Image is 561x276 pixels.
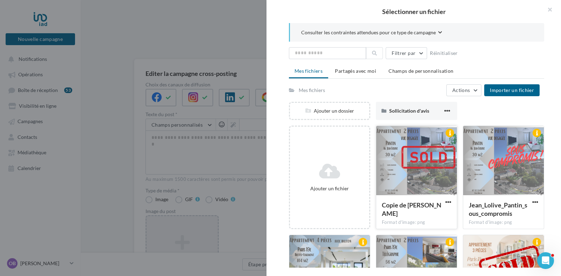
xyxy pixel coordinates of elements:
[427,49,461,57] button: Réinitialiser
[335,68,376,74] span: Partagés avec moi
[295,68,323,74] span: Mes fichiers
[301,29,436,36] span: Consulter les contraintes attendues pour ce type de campagne
[301,29,442,37] button: Consulter les contraintes attendues pour ce type de campagne
[299,87,325,94] div: Mes fichiers
[278,8,550,15] h2: Sélectionner un fichier
[484,84,540,96] button: Importer un fichier
[490,87,534,93] span: Importer un fichier
[382,201,441,217] span: Copie de Jean_Lolive_Pantin_VENDU
[469,219,538,226] div: Format d'image: png
[446,84,481,96] button: Actions
[290,107,369,114] div: Ajouter un dossier
[389,108,429,114] span: Sollicitation d'avis
[388,68,453,74] span: Champs de personnalisation
[452,87,470,93] span: Actions
[386,47,427,59] button: Filtrer par
[382,219,451,226] div: Format d'image: png
[469,201,527,217] span: Jean_Lolive_Pantin_sous_compromis
[293,185,366,192] div: Ajouter un fichier
[537,252,554,269] iframe: Intercom live chat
